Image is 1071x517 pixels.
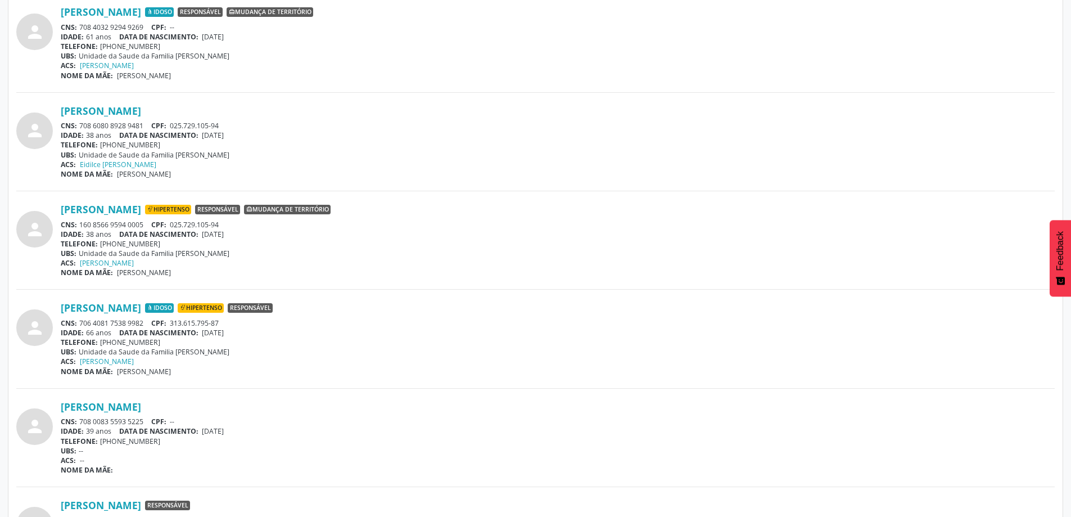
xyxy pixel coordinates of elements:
span: DATA DE NASCIMENTO: [119,32,198,42]
span: -- [170,417,174,426]
div: 708 0083 5593 5225 [61,417,1055,426]
div: Unidade da Saude da Familia [PERSON_NAME] [61,347,1055,357]
span: [PERSON_NAME] [117,169,171,179]
span: Responsável [178,7,223,17]
span: NOME DA MÃE: [61,367,113,376]
span: [DATE] [202,131,224,140]
span: UBS: [61,446,76,456]
span: [PERSON_NAME] [117,268,171,277]
span: [PERSON_NAME] [117,367,171,376]
span: 313.615.795-87 [170,318,219,328]
div: Unidade da Saude da Familia [PERSON_NAME] [61,249,1055,258]
i: person [25,22,45,42]
span: Responsável [228,303,273,313]
span: -- [170,23,174,32]
div: 38 anos [61,230,1055,239]
span: ACS: [61,61,76,70]
span: CPF: [151,121,166,131]
span: UBS: [61,150,76,160]
span: IDADE: [61,131,84,140]
span: CNS: [61,23,77,32]
div: -- [61,446,1055,456]
span: CPF: [151,417,166,426]
span: Responsável [195,205,240,215]
a: [PERSON_NAME] [61,203,141,215]
span: NOME DA MÃE: [61,71,113,80]
span: ACS: [61,357,76,366]
span: TELEFONE: [61,239,98,249]
a: [PERSON_NAME] [61,105,141,117]
span: UBS: [61,347,76,357]
a: [PERSON_NAME] [61,499,141,511]
span: NOME DA MÃE: [61,465,113,475]
div: 708 4032 9294 9269 [61,23,1055,32]
div: 39 anos [61,426,1055,436]
i: person [25,120,45,141]
div: 61 anos [61,32,1055,42]
div: 706 4081 7538 9982 [61,318,1055,328]
i: person [25,416,45,437]
div: 66 anos [61,328,1055,338]
span: Feedback [1055,231,1065,271]
span: IDADE: [61,230,84,239]
span: [DATE] [202,32,224,42]
span: Idoso [145,303,174,313]
span: DATA DE NASCIMENTO: [119,328,198,338]
button: Feedback - Mostrar pesquisa [1050,220,1071,296]
span: NOME DA MÃE: [61,268,113,277]
span: Responsável [145,501,190,511]
span: 025.729.105-94 [170,220,219,230]
div: 708 6080 8928 9481 [61,121,1055,131]
span: Idoso [145,7,174,17]
span: IDADE: [61,426,84,436]
i: person [25,219,45,240]
div: [PHONE_NUMBER] [61,239,1055,249]
span: [DATE] [202,426,224,436]
div: Unidade da Saude da Familia [PERSON_NAME] [61,51,1055,61]
span: ACS: [61,456,76,465]
a: [PERSON_NAME] [80,357,134,366]
span: Mudança de território [227,7,313,17]
span: Hipertenso [145,205,191,215]
div: [PHONE_NUMBER] [61,338,1055,347]
div: [PHONE_NUMBER] [61,437,1055,446]
div: 160 8566 9594 0005 [61,220,1055,230]
span: IDADE: [61,328,84,338]
span: TELEFONE: [61,338,98,347]
a: [PERSON_NAME] [80,61,134,70]
span: Hipertenso [178,303,224,313]
span: DATA DE NASCIMENTO: [119,131,198,140]
a: [PERSON_NAME] [61,302,141,314]
div: Unidade de Saude da Familia [PERSON_NAME] [61,150,1055,160]
span: CNS: [61,220,77,230]
span: ACS: [61,258,76,268]
div: [PHONE_NUMBER] [61,140,1055,150]
span: TELEFONE: [61,437,98,446]
a: [PERSON_NAME] [61,401,141,413]
span: TELEFONE: [61,140,98,150]
span: UBS: [61,249,76,258]
span: DATA DE NASCIMENTO: [119,426,198,436]
span: CPF: [151,220,166,230]
a: [PERSON_NAME] [80,258,134,268]
span: [PERSON_NAME] [117,71,171,80]
span: ACS: [61,160,76,169]
span: DATA DE NASCIMENTO: [119,230,198,239]
div: [PHONE_NUMBER] [61,42,1055,51]
a: Eidilce [PERSON_NAME] [80,160,156,169]
span: CNS: [61,318,77,328]
span: CNS: [61,121,77,131]
span: UBS: [61,51,76,61]
span: IDADE: [61,32,84,42]
span: Mudança de território [244,205,331,215]
span: -- [80,456,84,465]
span: CPF: [151,318,166,328]
span: CPF: [151,23,166,32]
span: TELEFONE: [61,42,98,51]
div: 38 anos [61,131,1055,140]
span: [DATE] [202,230,224,239]
span: CNS: [61,417,77,426]
span: NOME DA MÃE: [61,169,113,179]
span: 025.729.105-94 [170,121,219,131]
i: person [25,318,45,338]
